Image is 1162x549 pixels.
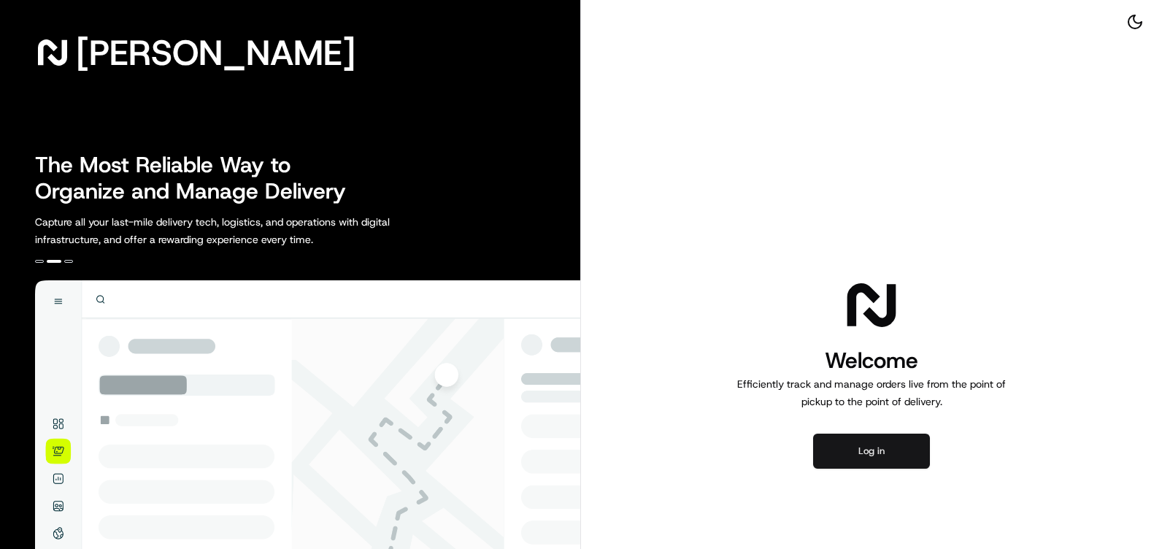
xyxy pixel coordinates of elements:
[35,152,362,204] h2: The Most Reliable Way to Organize and Manage Delivery
[76,38,355,67] span: [PERSON_NAME]
[731,375,1012,410] p: Efficiently track and manage orders live from the point of pickup to the point of delivery.
[813,434,930,469] button: Log in
[35,213,455,248] p: Capture all your last-mile delivery tech, logistics, and operations with digital infrastructure, ...
[731,346,1012,375] h1: Welcome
